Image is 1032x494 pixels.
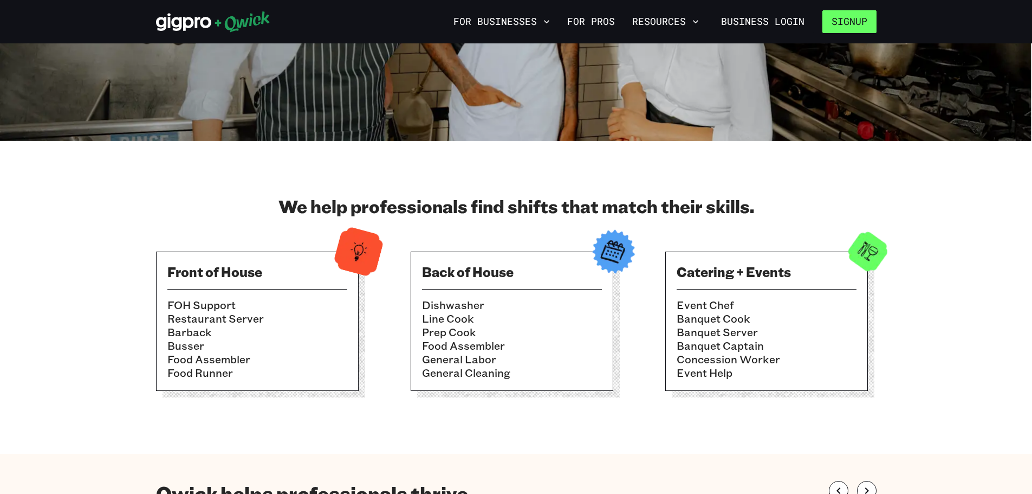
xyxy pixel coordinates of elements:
[167,325,347,339] li: Barback
[422,366,602,380] li: General Cleaning
[449,12,554,31] button: For Businesses
[422,325,602,339] li: Prep Cook
[822,10,877,33] button: Signup
[677,366,856,380] li: Event Help
[167,366,347,380] li: Food Runner
[677,263,856,280] h3: Catering + Events
[677,325,856,339] li: Banquet Server
[712,10,814,33] a: Business Login
[167,298,347,312] li: FOH Support
[167,263,347,280] h3: Front of House
[677,352,856,366] li: Concession Worker
[422,263,602,280] h3: Back of House
[167,352,347,366] li: Food Assembler
[422,339,602,352] li: Food Assembler
[563,12,619,31] a: For Pros
[167,312,347,325] li: Restaurant Server
[422,312,602,325] li: Line Cook
[167,339,347,352] li: Busser
[156,195,877,217] h2: We help professionals find shifts that match their skills.
[677,298,856,312] li: Event Chef
[677,339,856,352] li: Banquet Captain
[422,352,602,366] li: General Labor
[677,312,856,325] li: Banquet Cook
[628,12,703,31] button: Resources
[422,298,602,312] li: Dishwasher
